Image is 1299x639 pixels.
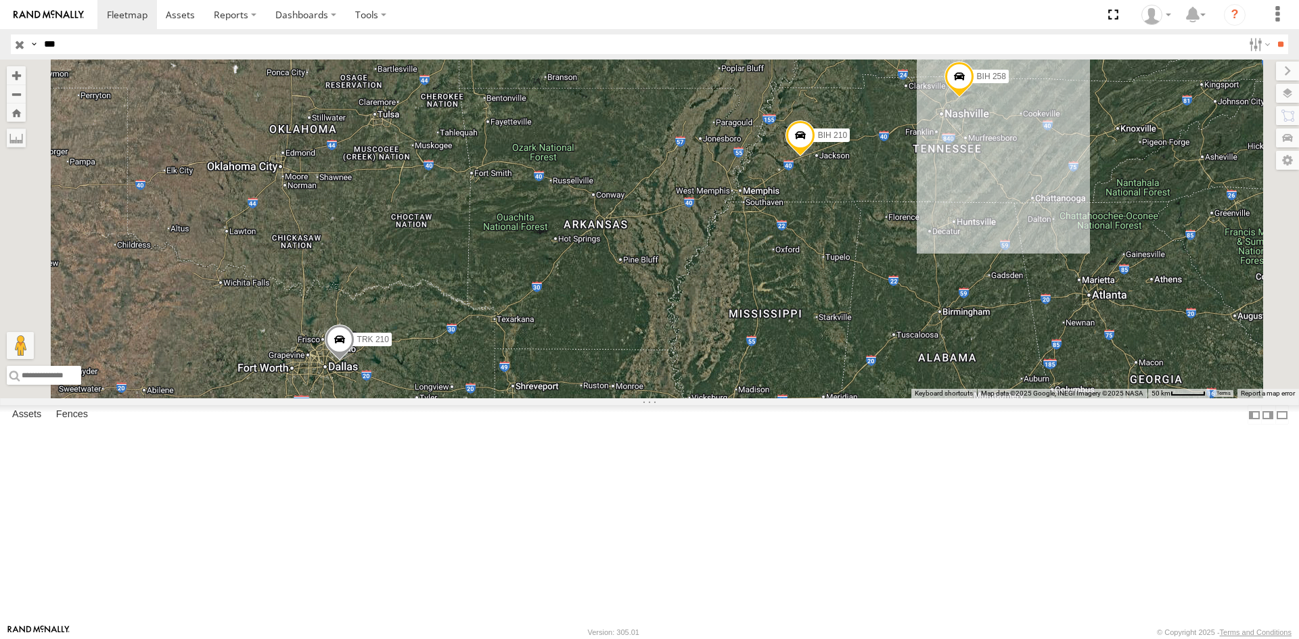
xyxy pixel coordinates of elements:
label: Dock Summary Table to the Right [1261,405,1275,425]
div: Version: 305.01 [588,628,639,636]
label: Map Settings [1276,151,1299,170]
span: BIH 210 [818,131,847,140]
a: Terms [1216,391,1231,396]
div: © Copyright 2025 - [1157,628,1292,636]
button: Zoom out [7,85,26,103]
a: Visit our Website [7,625,70,639]
label: Dock Summary Table to the Left [1248,405,1261,425]
label: Measure [7,128,26,147]
span: Map data ©2025 Google, INEGI Imagery ©2025 NASA [981,389,1143,397]
a: Terms and Conditions [1220,628,1292,636]
span: BIH 258 [977,71,1006,80]
button: Keyboard shortcuts [915,389,973,398]
div: Nele . [1137,5,1176,25]
span: TRK 210 [357,335,389,344]
button: Drag Pegman onto the map to open Street View [7,332,34,359]
a: Report a map error [1241,389,1295,397]
img: rand-logo.svg [14,10,84,20]
span: 50 km [1152,389,1170,397]
button: Zoom in [7,66,26,85]
button: Map Scale: 50 km per 48 pixels [1147,389,1210,398]
label: Fences [49,406,95,425]
label: Search Query [28,34,39,54]
label: Hide Summary Table [1275,405,1289,425]
label: Search Filter Options [1244,34,1273,54]
button: Zoom Home [7,103,26,122]
i: ? [1224,4,1246,26]
label: Assets [5,406,48,425]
